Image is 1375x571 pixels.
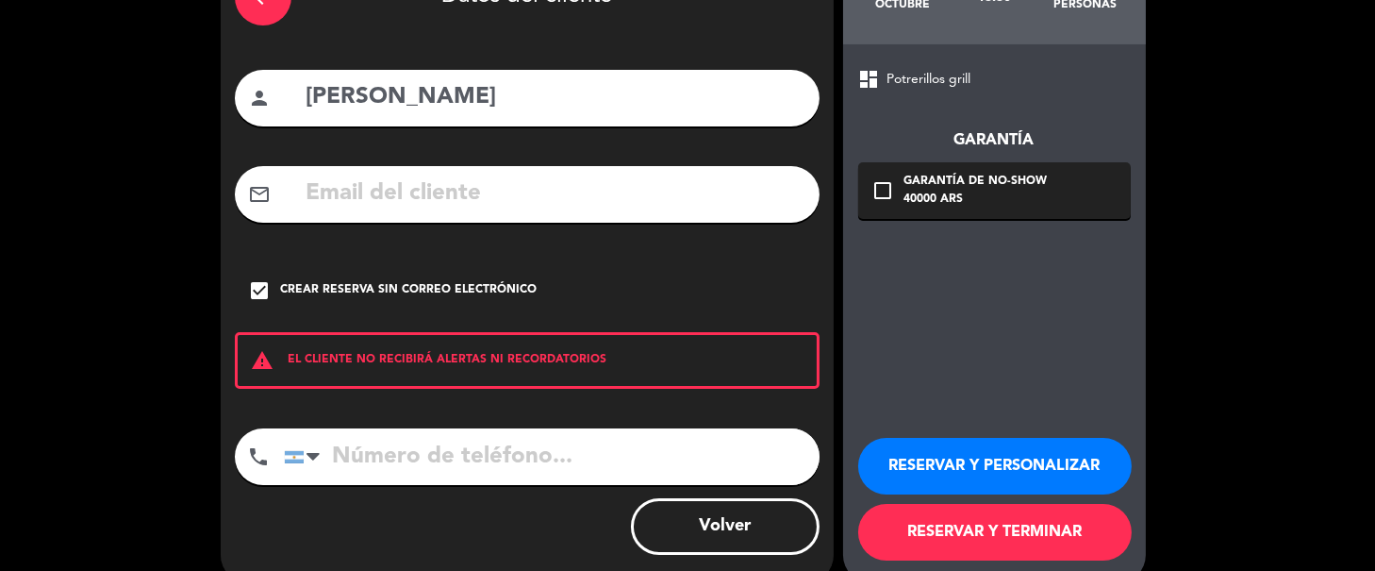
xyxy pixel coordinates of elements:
[887,69,971,91] span: Potrerillos grill
[904,173,1048,192] div: Garantía de no-show
[249,87,272,109] i: person
[904,191,1048,210] div: 40000 ARS
[249,183,272,206] i: mail_outline
[305,175,805,213] input: Email del cliente
[858,438,1132,495] button: RESERVAR Y PERSONALIZAR
[248,445,271,468] i: phone
[858,128,1131,153] div: Garantía
[249,279,272,302] i: check_box
[858,68,881,91] span: dashboard
[238,349,289,372] i: warning
[235,332,820,389] div: EL CLIENTE NO RECIBIRÁ ALERTAS NI RECORDATORIOS
[858,504,1132,561] button: RESERVAR Y TERMINAR
[872,179,895,202] i: check_box_outline_blank
[285,429,328,484] div: Argentina: +54
[305,78,805,117] input: Nombre del cliente
[284,428,820,485] input: Número de teléfono...
[631,498,820,555] button: Volver
[281,281,538,300] div: Crear reserva sin correo electrónico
